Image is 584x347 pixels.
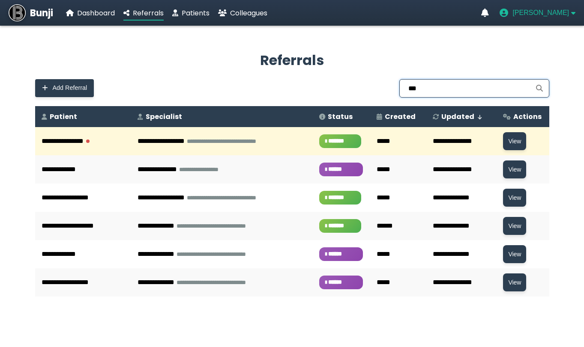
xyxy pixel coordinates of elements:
[218,8,267,18] a: Colleagues
[500,9,575,17] button: User menu
[503,160,526,178] button: View
[512,9,569,17] span: [PERSON_NAME]
[77,8,115,18] span: Dashboard
[9,4,53,21] a: Bunji
[30,6,53,20] span: Bunji
[172,8,210,18] a: Patients
[133,8,164,18] span: Referrals
[53,84,87,92] span: Add Referral
[9,4,26,21] img: Bunji Dental Referral Management
[66,8,115,18] a: Dashboard
[123,8,164,18] a: Referrals
[503,132,526,150] button: View
[182,8,210,18] span: Patients
[503,217,526,235] button: View
[35,79,94,97] button: Add Referral
[497,106,549,127] th: Actions
[426,106,497,127] th: Updated
[230,8,267,18] span: Colleagues
[313,106,370,127] th: Status
[131,106,313,127] th: Specialist
[370,106,426,127] th: Created
[503,189,526,207] button: View
[35,106,131,127] th: Patient
[503,245,526,263] button: View
[481,9,489,17] a: Notifications
[503,273,526,291] button: View
[35,50,549,71] h2: Referrals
